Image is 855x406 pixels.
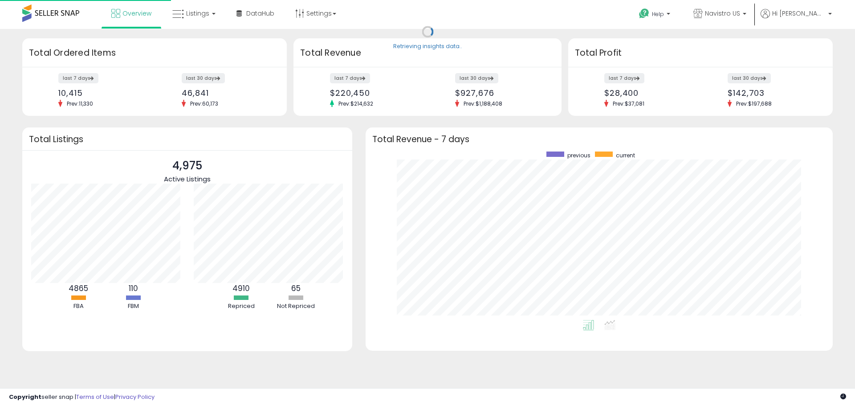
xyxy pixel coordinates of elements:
[62,100,98,107] span: Prev: 11,330
[334,100,378,107] span: Prev: $214,632
[652,10,664,18] span: Help
[705,9,740,18] span: Navistro US
[269,302,323,311] div: Not Repriced
[186,100,223,107] span: Prev: 60,173
[164,174,211,184] span: Active Listings
[9,393,155,402] div: seller snap | |
[58,73,98,83] label: last 7 days
[29,47,280,59] h3: Total Ordered Items
[616,152,635,159] span: current
[291,283,301,294] b: 65
[186,9,209,18] span: Listings
[122,9,151,18] span: Overview
[567,152,590,159] span: previous
[772,9,826,18] span: Hi [PERSON_NAME]
[455,73,498,83] label: last 30 days
[455,88,546,98] div: $927,676
[330,88,421,98] div: $220,450
[728,88,817,98] div: $142,703
[182,73,225,83] label: last 30 days
[604,73,644,83] label: last 7 days
[164,157,211,174] p: 4,975
[732,100,776,107] span: Prev: $197,688
[761,9,832,29] a: Hi [PERSON_NAME]
[639,8,650,19] i: Get Help
[69,283,88,294] b: 4865
[29,136,346,143] h3: Total Listings
[246,9,274,18] span: DataHub
[106,302,160,311] div: FBM
[728,73,771,83] label: last 30 days
[300,47,555,59] h3: Total Revenue
[608,100,649,107] span: Prev: $37,081
[372,136,826,143] h3: Total Revenue - 7 days
[115,393,155,401] a: Privacy Policy
[76,393,114,401] a: Terms of Use
[604,88,694,98] div: $28,400
[58,88,148,98] div: 10,415
[575,47,826,59] h3: Total Profit
[459,100,507,107] span: Prev: $1,188,408
[393,43,462,51] div: Retrieving insights data..
[632,1,679,29] a: Help
[9,393,41,401] strong: Copyright
[52,302,105,311] div: FBA
[330,73,370,83] label: last 7 days
[215,302,268,311] div: Repriced
[129,283,138,294] b: 110
[232,283,250,294] b: 4910
[182,88,271,98] div: 46,841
